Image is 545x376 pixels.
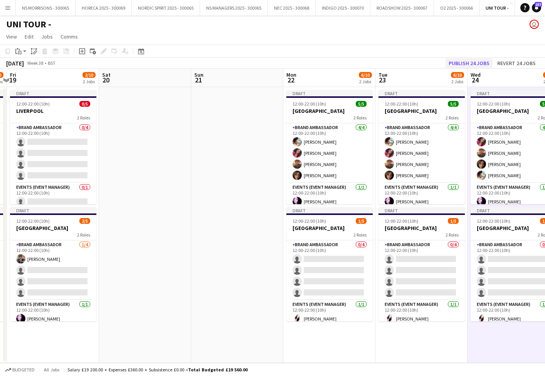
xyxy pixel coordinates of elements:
button: O2 2025 - 300066 [434,0,479,15]
span: 20 [101,76,111,84]
div: 2 Jobs [451,79,464,84]
app-card-role: Brand Ambassador0/412:00-22:00 (10h) [286,240,373,300]
app-job-card: Draft12:00-22:00 (10h)0/5LIVERPOOL2 RolesBrand Ambassador0/412:00-22:00 (10h) Events (Event Manag... [10,90,96,204]
span: 257 [535,2,542,7]
button: UNI TOUR - [479,0,515,15]
span: 22 [285,76,296,84]
span: 12:00-22:00 (10h) [16,218,50,224]
app-card-role: Events (Event Manager)1/112:00-22:00 (10h)[PERSON_NAME] [378,300,465,326]
a: Edit [22,32,37,42]
span: 1/5 [356,218,367,224]
span: All jobs [42,367,61,373]
button: NS MORRISONS - 300065 [16,0,76,15]
span: 2/5 [79,218,90,224]
span: Mon [286,71,296,78]
span: 21 [193,76,204,84]
span: Edit [25,33,34,40]
span: 12:00-22:00 (10h) [16,101,50,107]
h3: [GEOGRAPHIC_DATA] [286,107,373,114]
span: 12:00-22:00 (10h) [293,101,326,107]
button: NEC 2025 - 300068 [268,0,316,15]
app-card-role: Brand Ambassador1/412:00-22:00 (10h)[PERSON_NAME] [10,240,96,300]
app-job-card: Draft12:00-22:00 (10h)2/5[GEOGRAPHIC_DATA]2 RolesBrand Ambassador1/412:00-22:00 (10h)[PERSON_NAME... [10,207,96,321]
span: Week 38 [25,60,45,66]
h3: [GEOGRAPHIC_DATA] [10,225,96,232]
span: 12:00-22:00 (10h) [293,218,326,224]
span: 2 Roles [353,115,367,121]
div: BST [48,60,56,66]
app-card-role: Brand Ambassador4/412:00-22:00 (10h)[PERSON_NAME][PERSON_NAME][PERSON_NAME][PERSON_NAME] [378,123,465,183]
button: Revert 24 jobs [494,58,539,68]
app-card-role: Events (Event Manager)1/112:00-22:00 (10h)[PERSON_NAME] [286,183,373,209]
span: 2 Roles [353,232,367,238]
span: Total Budgeted £19 560.00 [188,367,247,373]
app-card-role: Events (Event Manager)0/112:00-22:00 (10h) [10,183,96,209]
span: View [6,33,17,40]
span: 5/5 [356,101,367,107]
span: 2 Roles [77,232,90,238]
span: 2/10 [82,72,96,78]
div: Draft [378,207,465,213]
span: 0/5 [79,101,90,107]
app-user-avatar: Closer Payroll [530,20,539,29]
button: NS MANAGERS 2025 - 300065 [200,0,268,15]
app-job-card: Draft12:00-22:00 (10h)1/5[GEOGRAPHIC_DATA]2 RolesBrand Ambassador0/412:00-22:00 (10h) Events (Eve... [286,207,373,321]
button: INDIGO 2025 - 300070 [316,0,370,15]
div: Draft [10,207,96,213]
span: 12:00-22:00 (10h) [477,101,510,107]
div: Draft [378,90,465,96]
a: Jobs [38,32,56,42]
div: 2 Jobs [83,79,95,84]
span: 24 [469,76,481,84]
div: Draft [10,90,96,96]
app-card-role: Events (Event Manager)1/112:00-22:00 (10h)[PERSON_NAME] [378,183,465,209]
button: Publish 24 jobs [446,58,493,68]
h3: [GEOGRAPHIC_DATA] [378,225,465,232]
span: 12:00-22:00 (10h) [385,218,418,224]
span: 6/10 [451,72,464,78]
span: 5/5 [448,101,459,107]
div: 2 Jobs [359,79,372,84]
app-job-card: Draft12:00-22:00 (10h)1/5[GEOGRAPHIC_DATA]2 RolesBrand Ambassador0/412:00-22:00 (10h) Events (Eve... [378,207,465,321]
app-job-card: Draft12:00-22:00 (10h)5/5[GEOGRAPHIC_DATA]2 RolesBrand Ambassador4/412:00-22:00 (10h)[PERSON_NAME... [286,90,373,204]
a: View [3,32,20,42]
div: Salary £19 200.00 + Expenses £360.00 + Subsistence £0.00 = [67,367,247,373]
span: Sat [102,71,111,78]
span: 2 Roles [77,115,90,121]
span: 19 [9,76,16,84]
h3: [GEOGRAPHIC_DATA] [286,225,373,232]
button: HORECA 2025 - 300069 [76,0,132,15]
button: ROADSHOW 2025 - 300067 [370,0,434,15]
a: Comms [57,32,81,42]
span: Jobs [41,33,53,40]
span: 2 Roles [446,232,459,238]
app-job-card: Draft12:00-22:00 (10h)5/5[GEOGRAPHIC_DATA]2 RolesBrand Ambassador4/412:00-22:00 (10h)[PERSON_NAME... [378,90,465,204]
span: 23 [377,76,387,84]
span: 2 Roles [446,115,459,121]
h3: [GEOGRAPHIC_DATA] [378,107,465,114]
span: Comms [61,33,78,40]
span: Tue [378,71,387,78]
div: Draft [286,90,373,96]
span: 12:00-22:00 (10h) [385,101,418,107]
span: Wed [471,71,481,78]
app-card-role: Brand Ambassador0/412:00-22:00 (10h) [10,123,96,183]
span: 6/10 [359,72,372,78]
button: NORDIC SPIRIT 2025 - 300065 [132,0,200,15]
app-card-role: Brand Ambassador0/412:00-22:00 (10h) [378,240,465,300]
span: 1/5 [448,218,459,224]
button: Budgeted [4,366,36,374]
span: 12:00-22:00 (10h) [477,218,510,224]
app-card-role: Events (Event Manager)1/112:00-22:00 (10h)[PERSON_NAME] [10,300,96,326]
h3: LIVERPOOL [10,107,96,114]
a: 257 [532,3,541,12]
span: Sun [194,71,204,78]
h1: UNI TOUR - [6,18,51,30]
div: [DATE] [6,59,24,67]
span: Fri [10,71,16,78]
